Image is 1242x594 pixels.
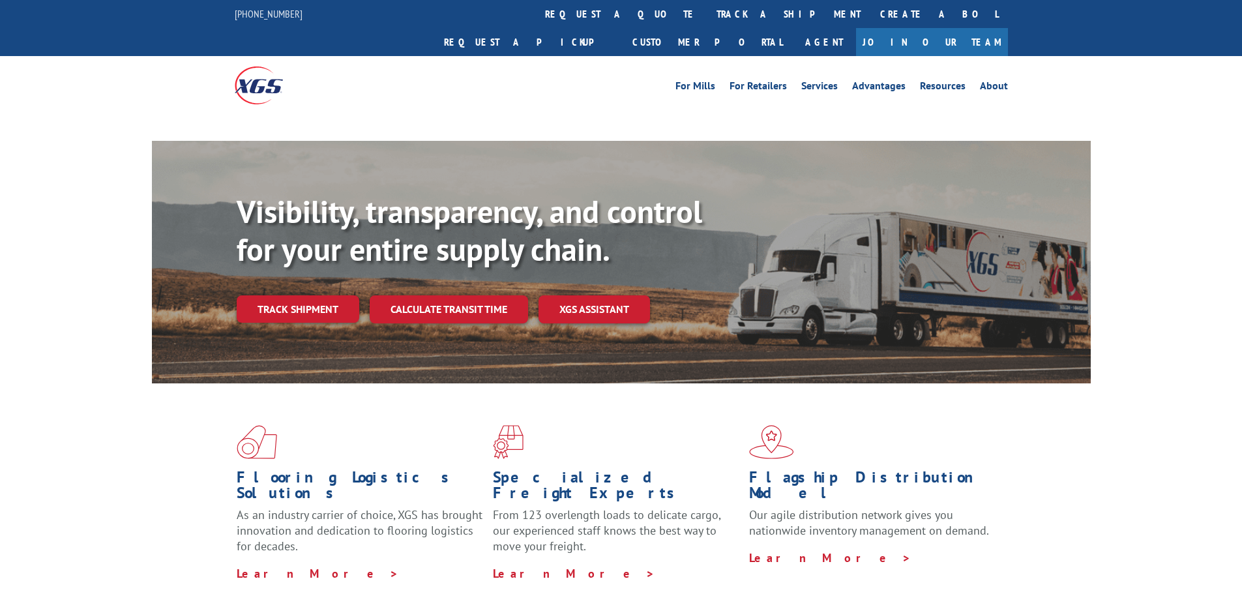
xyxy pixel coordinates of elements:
[237,295,359,323] a: Track shipment
[493,469,739,507] h1: Specialized Freight Experts
[980,81,1008,95] a: About
[792,28,856,56] a: Agent
[237,425,277,459] img: xgs-icon-total-supply-chain-intelligence-red
[235,7,303,20] a: [PHONE_NUMBER]
[852,81,906,95] a: Advantages
[237,191,702,269] b: Visibility, transparency, and control for your entire supply chain.
[493,566,655,581] a: Learn More >
[434,28,623,56] a: Request a pickup
[856,28,1008,56] a: Join Our Team
[237,469,483,507] h1: Flooring Logistics Solutions
[493,507,739,565] p: From 123 overlength loads to delicate cargo, our experienced staff knows the best way to move you...
[237,507,482,554] span: As an industry carrier of choice, XGS has brought innovation and dedication to flooring logistics...
[749,507,989,538] span: Our agile distribution network gives you nationwide inventory management on demand.
[749,469,996,507] h1: Flagship Distribution Model
[675,81,715,95] a: For Mills
[801,81,838,95] a: Services
[623,28,792,56] a: Customer Portal
[730,81,787,95] a: For Retailers
[370,295,528,323] a: Calculate transit time
[493,425,524,459] img: xgs-icon-focused-on-flooring-red
[237,566,399,581] a: Learn More >
[539,295,650,323] a: XGS ASSISTANT
[749,425,794,459] img: xgs-icon-flagship-distribution-model-red
[920,81,966,95] a: Resources
[749,550,911,565] a: Learn More >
